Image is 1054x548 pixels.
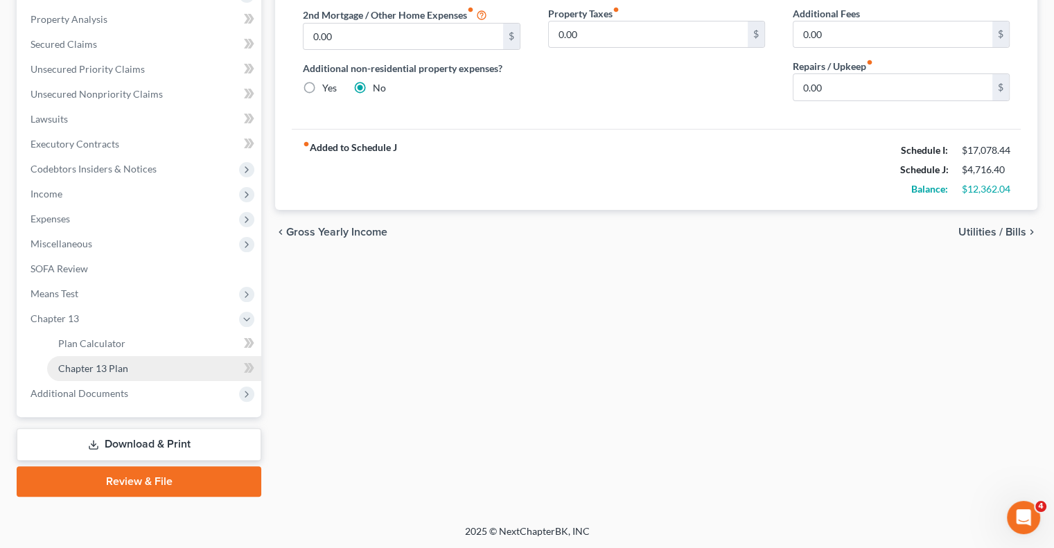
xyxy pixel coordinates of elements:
[58,337,125,349] span: Plan Calculator
[286,227,387,238] span: Gross Yearly Income
[30,113,68,125] span: Lawsuits
[613,6,620,13] i: fiber_manual_record
[275,227,387,238] button: chevron_left Gross Yearly Income
[1026,227,1037,238] i: chevron_right
[467,6,474,13] i: fiber_manual_record
[47,356,261,381] a: Chapter 13 Plan
[992,74,1009,100] div: $
[503,24,520,50] div: $
[992,21,1009,48] div: $
[30,263,88,274] span: SOFA Review
[962,143,1010,157] div: $17,078.44
[30,387,128,399] span: Additional Documents
[901,144,948,156] strong: Schedule I:
[303,61,520,76] label: Additional non-residential property expenses?
[962,182,1010,196] div: $12,362.04
[19,32,261,57] a: Secured Claims
[30,238,92,249] span: Miscellaneous
[17,466,261,497] a: Review & File
[30,288,78,299] span: Means Test
[793,74,992,100] input: --
[373,81,386,95] label: No
[30,138,119,150] span: Executory Contracts
[958,227,1037,238] button: Utilities / Bills chevron_right
[303,141,310,148] i: fiber_manual_record
[30,38,97,50] span: Secured Claims
[322,81,337,95] label: Yes
[275,227,286,238] i: chevron_left
[958,227,1026,238] span: Utilities / Bills
[19,57,261,82] a: Unsecured Priority Claims
[549,21,748,48] input: --
[58,362,128,374] span: Chapter 13 Plan
[303,6,487,23] label: 2nd Mortgage / Other Home Expenses
[793,6,860,21] label: Additional Fees
[30,63,145,75] span: Unsecured Priority Claims
[30,88,163,100] span: Unsecured Nonpriority Claims
[548,6,620,21] label: Property Taxes
[19,7,261,32] a: Property Analysis
[19,256,261,281] a: SOFA Review
[866,59,873,66] i: fiber_manual_record
[30,188,62,200] span: Income
[19,107,261,132] a: Lawsuits
[30,213,70,224] span: Expenses
[304,24,502,50] input: --
[30,312,79,324] span: Chapter 13
[900,163,949,175] strong: Schedule J:
[30,13,107,25] span: Property Analysis
[19,82,261,107] a: Unsecured Nonpriority Claims
[748,21,764,48] div: $
[911,183,948,195] strong: Balance:
[30,163,157,175] span: Codebtors Insiders & Notices
[47,331,261,356] a: Plan Calculator
[962,163,1010,177] div: $4,716.40
[793,59,873,73] label: Repairs / Upkeep
[1007,501,1040,534] iframe: Intercom live chat
[1035,501,1046,512] span: 4
[17,428,261,461] a: Download & Print
[19,132,261,157] a: Executory Contracts
[793,21,992,48] input: --
[303,141,397,199] strong: Added to Schedule J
